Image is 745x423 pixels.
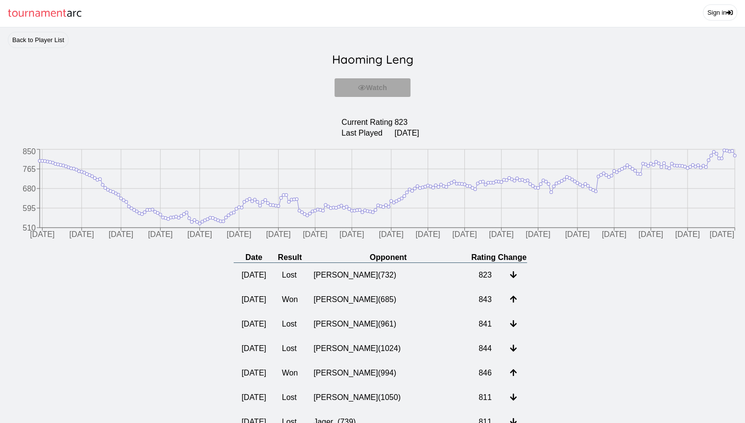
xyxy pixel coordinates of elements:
[227,231,251,239] tspan: [DATE]
[234,385,274,410] td: [DATE]
[471,253,527,263] th: Rating Change
[306,361,471,385] td: [PERSON_NAME] ( 994 )
[109,231,133,239] tspan: [DATE]
[67,4,82,23] span: arc
[471,336,502,361] td: 844
[23,147,36,156] tspan: 850
[148,231,172,239] tspan: [DATE]
[675,231,699,239] tspan: [DATE]
[69,231,94,239] tspan: [DATE]
[471,385,502,410] td: 811
[341,117,393,127] td: Current Rating
[394,128,419,138] td: [DATE]
[341,128,393,138] td: Last Played
[8,32,69,48] a: Back to Player List
[306,263,471,288] td: [PERSON_NAME] ( 732 )
[187,231,212,239] tspan: [DATE]
[710,231,734,239] tspan: [DATE]
[306,312,471,336] td: [PERSON_NAME] ( 961 )
[23,185,36,193] tspan: 680
[234,361,274,385] td: [DATE]
[471,263,502,288] td: 823
[274,336,306,361] td: Lost
[8,4,82,23] a: tournamentarc
[274,287,306,312] td: Won
[703,4,737,21] a: Sign in
[306,287,471,312] td: [PERSON_NAME] ( 685 )
[274,385,306,410] td: Lost
[8,48,737,70] h2: Haoming Leng
[234,287,274,312] td: [DATE]
[274,263,306,288] td: Lost
[306,253,471,263] th: Opponent
[234,253,274,263] th: Date
[452,231,477,239] tspan: [DATE]
[471,287,502,312] td: 843
[274,361,306,385] td: Won
[234,263,274,288] td: [DATE]
[266,231,290,239] tspan: [DATE]
[306,336,471,361] td: [PERSON_NAME] ( 1024 )
[394,117,419,127] td: 823
[30,231,54,239] tspan: [DATE]
[234,312,274,336] td: [DATE]
[339,231,364,239] tspan: [DATE]
[8,4,67,23] span: tournament
[415,231,440,239] tspan: [DATE]
[565,231,590,239] tspan: [DATE]
[234,336,274,361] td: [DATE]
[303,231,327,239] tspan: [DATE]
[306,385,471,410] td: [PERSON_NAME] ( 1050 )
[601,231,626,239] tspan: [DATE]
[23,204,36,212] tspan: 595
[274,312,306,336] td: Lost
[471,312,502,336] td: 841
[638,231,663,239] tspan: [DATE]
[489,231,513,239] tspan: [DATE]
[526,231,550,239] tspan: [DATE]
[23,165,36,173] tspan: 765
[274,253,306,263] th: Result
[471,361,502,385] td: 846
[335,78,410,97] button: Watch
[23,224,36,232] tspan: 510
[379,231,403,239] tspan: [DATE]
